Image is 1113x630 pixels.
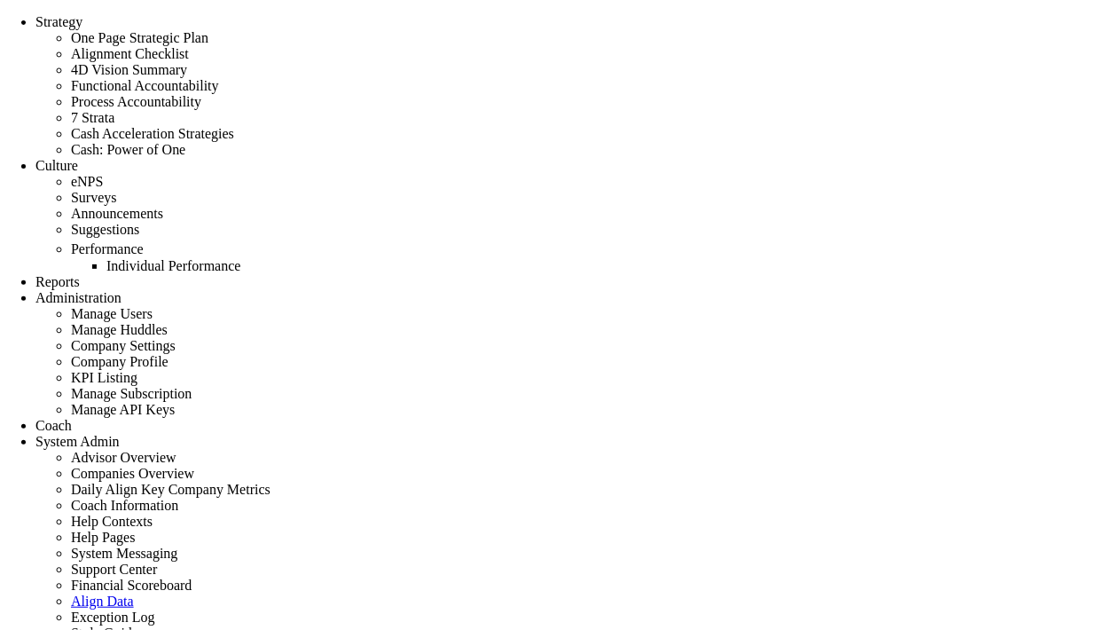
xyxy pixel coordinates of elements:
span: System Messaging [71,546,177,561]
span: Support Center [71,562,157,577]
span: Coach Information [71,498,178,513]
span: Manage Users [71,306,153,321]
span: One Page Strategic Plan [71,30,208,45]
span: Coach [35,418,72,433]
span: Process Accountability [71,94,201,109]
span: Companies Overview [71,466,194,481]
span: System Admin [35,434,120,449]
span: Surveys [71,190,117,205]
span: Financial Scoreboard [71,578,192,593]
li: Employee Net Promoter Score: A Measure of Employee Engagement [71,174,1113,190]
span: Reports [35,274,80,289]
span: eNPS [71,174,103,189]
span: Exception Log [71,610,155,625]
span: Daily Align Key Company Metrics [71,482,270,497]
span: Manage API Keys [71,402,175,417]
span: Announcements [71,206,163,221]
span: Strategy [35,14,82,29]
span: Manage Subscription [71,386,192,401]
span: 7 Strata [71,110,114,125]
span: Suggestions [71,222,139,237]
span: Manage Huddles [71,322,168,337]
span: Help Pages [71,530,135,545]
span: Functional Accountability [71,78,219,93]
span: Cash Acceleration Strategies [71,126,234,141]
span: Cash: Power of One [71,142,185,157]
span: Advisor Overview [71,450,176,465]
span: KPI Listing [71,370,137,385]
span: Culture [35,158,78,173]
span: Performance [71,241,144,256]
span: Individual Performance [106,258,241,273]
span: 4D Vision Summary [71,62,187,77]
span: Company Settings [71,338,176,353]
span: Help Contexts [71,514,153,529]
span: Company Profile [71,354,169,369]
a: Align Data [71,594,134,609]
span: Alignment Checklist [71,46,189,61]
span: Administration [35,290,121,305]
